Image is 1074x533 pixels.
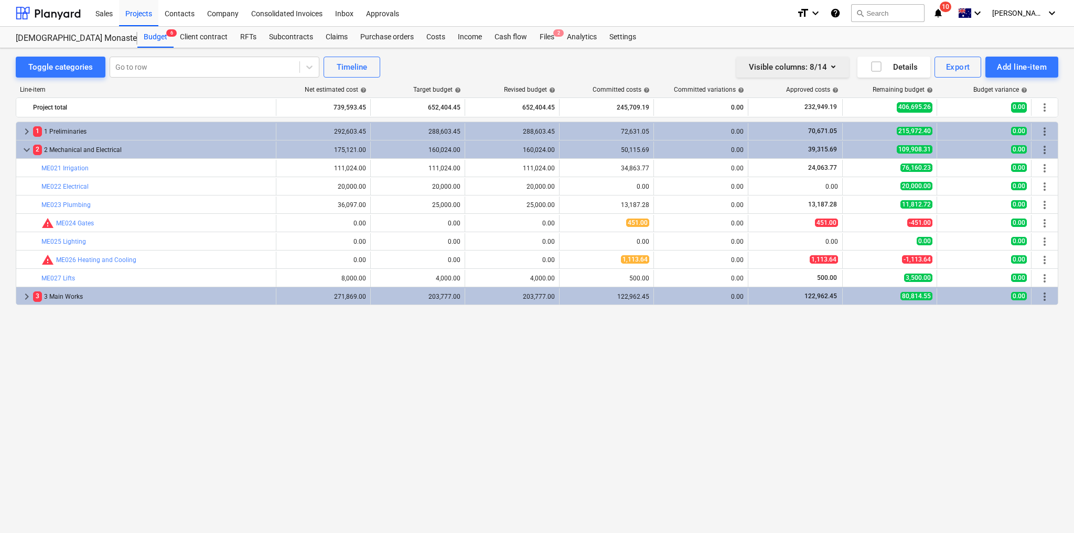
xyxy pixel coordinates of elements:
[281,183,366,190] div: 20,000.00
[33,145,42,155] span: 2
[469,99,555,116] div: 652,404.45
[1011,164,1027,172] span: 0.00
[564,183,649,190] div: 0.00
[985,57,1058,78] button: Add line-item
[830,87,839,93] span: help
[469,238,555,245] div: 0.00
[856,9,864,17] span: search
[1022,483,1074,533] iframe: Chat Widget
[174,27,234,48] a: Client contract
[897,102,932,112] span: 406,695.26
[420,27,452,48] a: Costs
[1011,102,1027,112] span: 0.00
[810,255,838,264] span: 1,113.64
[1038,254,1051,266] span: More actions
[1011,182,1027,190] span: 0.00
[1011,237,1027,245] span: 0.00
[935,57,982,78] button: Export
[803,292,838,300] span: 122,962.45
[20,125,33,138] span: keyboard_arrow_right
[533,27,561,48] a: Files2
[488,27,533,48] div: Cash flow
[641,87,650,93] span: help
[319,27,354,48] div: Claims
[33,291,42,301] span: 3
[907,219,932,227] span: -451.00
[593,86,650,93] div: Committed costs
[354,27,420,48] div: Purchase orders
[658,238,744,245] div: 0.00
[564,275,649,282] div: 500.00
[997,60,1047,74] div: Add line-item
[658,183,744,190] div: 0.00
[263,27,319,48] a: Subcontracts
[786,86,839,93] div: Approved costs
[807,146,838,153] span: 39,315.69
[1011,127,1027,135] span: 0.00
[469,201,555,209] div: 25,000.00
[33,288,272,305] div: 3 Main Works
[1038,162,1051,175] span: More actions
[41,183,89,190] a: ME022 Electrical
[1038,180,1051,193] span: More actions
[807,127,838,135] span: 70,671.05
[674,86,744,93] div: Committed variations
[1011,219,1027,227] span: 0.00
[41,275,75,282] a: ME027 Lifts
[870,60,918,74] div: Details
[375,146,460,154] div: 160,024.00
[925,87,933,93] span: help
[33,99,272,116] div: Project total
[469,293,555,300] div: 203,777.00
[749,60,836,74] div: Visible columns : 8/14
[375,183,460,190] div: 20,000.00
[564,99,649,116] div: 245,709.19
[807,164,838,171] span: 24,063.77
[933,7,943,19] i: notifications
[658,146,744,154] div: 0.00
[324,57,380,78] button: Timeline
[452,27,488,48] div: Income
[547,87,555,93] span: help
[281,275,366,282] div: 8,000.00
[1038,217,1051,230] span: More actions
[946,60,970,74] div: Export
[1011,145,1027,154] span: 0.00
[281,128,366,135] div: 292,603.45
[56,220,94,227] a: ME024 Gates
[453,87,461,93] span: help
[33,142,272,158] div: 2 Mechanical and Electrical
[41,254,54,266] span: Committed costs exceed revised budget
[753,238,838,245] div: 0.00
[33,126,42,136] span: 1
[917,237,932,245] span: 0.00
[281,165,366,172] div: 111,024.00
[16,33,125,44] div: [DEMOGRAPHIC_DATA] Monastery
[736,57,849,78] button: Visible columns:8/14
[1038,101,1051,114] span: More actions
[28,60,93,74] div: Toggle categories
[281,99,366,116] div: 739,593.45
[1038,199,1051,211] span: More actions
[900,164,932,172] span: 76,160.23
[41,217,54,230] span: Committed costs exceed revised budget
[658,201,744,209] div: 0.00
[561,27,603,48] a: Analytics
[305,86,367,93] div: Net estimated cost
[20,290,33,303] span: keyboard_arrow_right
[658,275,744,282] div: 0.00
[564,293,649,300] div: 122,962.45
[1011,255,1027,264] span: 0.00
[281,201,366,209] div: 36,097.00
[16,86,277,93] div: Line-item
[897,127,932,135] span: 215,972.40
[281,146,366,154] div: 175,121.00
[1038,272,1051,285] span: More actions
[469,128,555,135] div: 288,603.45
[851,4,925,22] button: Search
[375,165,460,172] div: 111,024.00
[234,27,263,48] div: RFTs
[413,86,461,93] div: Target budget
[1038,144,1051,156] span: More actions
